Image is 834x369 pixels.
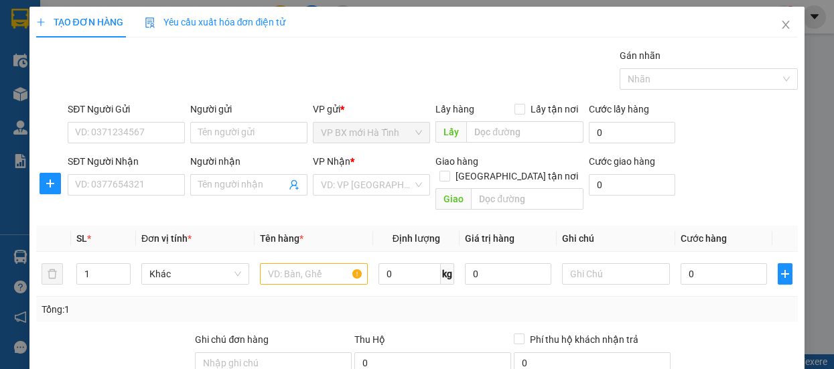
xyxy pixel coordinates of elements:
[40,173,61,194] button: plus
[681,233,727,244] span: Cước hàng
[435,104,474,115] span: Lấy hàng
[190,102,307,117] div: Người gửi
[471,188,583,210] input: Dọc đường
[68,154,185,169] div: SĐT Người Nhận
[145,17,155,28] img: icon
[557,226,675,252] th: Ghi chú
[141,233,192,244] span: Đơn vị tính
[767,7,805,44] button: Close
[589,156,655,167] label: Cước giao hàng
[42,263,63,285] button: delete
[525,332,644,347] span: Phí thu hộ khách nhận trả
[589,122,675,143] input: Cước lấy hàng
[68,102,185,117] div: SĐT Người Gửi
[145,17,286,27] span: Yêu cầu xuất hóa đơn điện tử
[465,263,551,285] input: 0
[313,156,350,167] span: VP Nhận
[149,264,241,284] span: Khác
[42,302,324,317] div: Tổng: 1
[190,154,307,169] div: Người nhận
[289,179,299,190] span: user-add
[435,188,471,210] span: Giao
[36,17,123,27] span: TẠO ĐƠN HÀNG
[778,269,792,279] span: plus
[313,102,430,117] div: VP gửi
[620,50,661,61] label: Gán nhãn
[780,19,791,30] span: close
[465,233,514,244] span: Giá trị hàng
[36,17,46,27] span: plus
[260,263,368,285] input: VD: Bàn, Ghế
[321,123,422,143] span: VP BX mới Hà Tĩnh
[260,233,303,244] span: Tên hàng
[589,104,649,115] label: Cước lấy hàng
[525,102,583,117] span: Lấy tận nơi
[466,121,583,143] input: Dọc đường
[778,263,793,285] button: plus
[435,156,478,167] span: Giao hàng
[441,263,454,285] span: kg
[40,178,60,189] span: plus
[435,121,466,143] span: Lấy
[76,233,87,244] span: SL
[393,233,440,244] span: Định lượng
[589,174,675,196] input: Cước giao hàng
[195,334,269,345] label: Ghi chú đơn hàng
[562,263,670,285] input: Ghi Chú
[450,169,583,183] span: [GEOGRAPHIC_DATA] tận nơi
[354,334,385,345] span: Thu Hộ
